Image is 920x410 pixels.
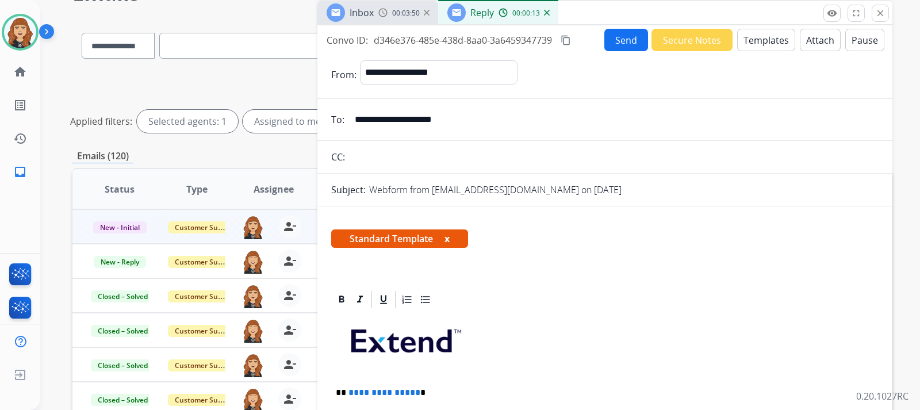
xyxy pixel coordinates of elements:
button: Attach [800,29,841,51]
span: Closed – Solved [91,290,155,302]
mat-icon: history [13,132,27,145]
span: Type [186,182,208,196]
p: To: [331,113,344,127]
mat-icon: remove_red_eye [827,8,837,18]
span: Closed – Solved [91,359,155,371]
img: agent-avatar [241,250,264,274]
mat-icon: person_remove [283,358,297,371]
button: Secure Notes [651,29,733,51]
span: Status [105,182,135,196]
mat-icon: home [13,65,27,79]
div: Bold [333,291,350,308]
mat-icon: person_remove [283,323,297,337]
span: Reply [470,6,494,19]
mat-icon: list_alt [13,98,27,112]
mat-icon: fullscreen [851,8,861,18]
mat-icon: person_remove [283,254,297,268]
div: Assigned to me [243,110,332,133]
mat-icon: person_remove [283,289,297,302]
p: Subject: [331,183,366,197]
p: From: [331,68,356,82]
img: agent-avatar [241,319,264,343]
span: Customer Support [168,394,243,406]
span: 00:03:50 [392,9,420,18]
span: Customer Support [168,290,243,302]
div: Bullet List [417,291,434,308]
div: Underline [375,291,392,308]
span: Customer Support [168,325,243,337]
p: Convo ID: [327,33,368,47]
div: Italic [351,291,369,308]
img: agent-avatar [241,284,264,308]
span: Closed – Solved [91,394,155,406]
img: avatar [4,16,36,48]
span: New - Reply [94,256,146,268]
span: 00:00:13 [512,9,540,18]
span: d346e376-485e-438d-8aa0-3a6459347739 [374,34,552,47]
mat-icon: person_remove [283,220,297,233]
mat-icon: person_remove [283,392,297,406]
mat-icon: content_copy [561,35,571,45]
mat-icon: inbox [13,165,27,179]
p: Applied filters: [70,114,132,128]
span: Assignee [254,182,294,196]
div: Selected agents: 1 [137,110,238,133]
span: Customer Support [168,359,243,371]
mat-icon: close [875,8,885,18]
span: Closed – Solved [91,325,155,337]
button: Send [604,29,648,51]
p: CC: [331,150,345,164]
span: Inbox [350,6,374,19]
span: Customer Support [168,256,243,268]
span: Customer Support [168,221,243,233]
p: Webform from [EMAIL_ADDRESS][DOMAIN_NAME] on [DATE] [369,183,622,197]
p: Emails (120) [72,149,133,163]
button: x [444,232,450,246]
button: Pause [845,29,884,51]
div: Ordered List [398,291,416,308]
p: 0.20.1027RC [856,389,908,403]
button: Templates [737,29,795,51]
span: New - Initial [93,221,147,233]
img: agent-avatar [241,353,264,377]
img: agent-avatar [241,215,264,239]
span: Standard Template [331,229,468,248]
